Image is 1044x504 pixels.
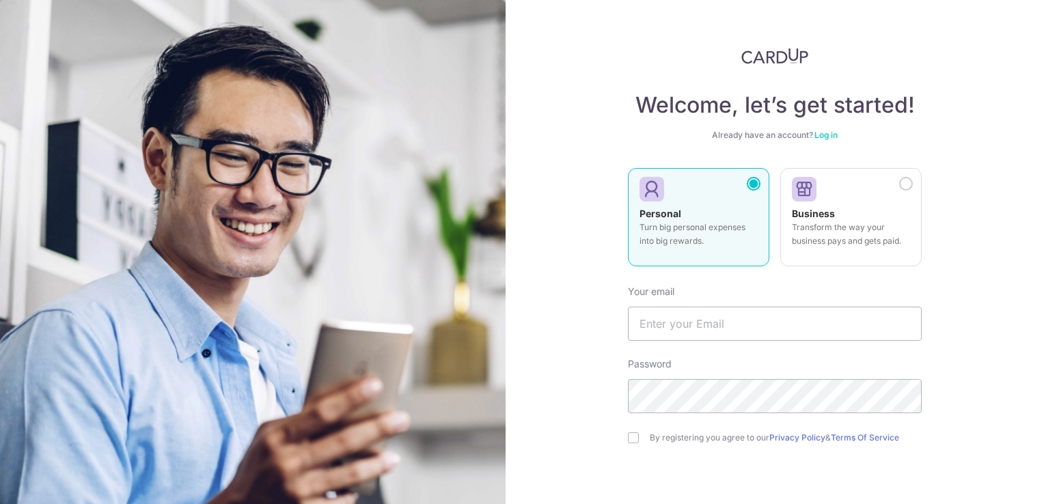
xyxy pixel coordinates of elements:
label: Your email [628,285,674,298]
label: By registering you agree to our & [650,432,922,443]
p: Turn big personal expenses into big rewards. [640,221,758,248]
strong: Business [792,208,835,219]
img: CardUp Logo [741,48,808,64]
a: Business Transform the way your business pays and gets paid. [780,168,922,275]
a: Terms Of Service [831,432,899,443]
label: Password [628,357,672,371]
strong: Personal [640,208,681,219]
h4: Welcome, let’s get started! [628,92,922,119]
div: Already have an account? [628,130,922,141]
p: Transform the way your business pays and gets paid. [792,221,910,248]
a: Personal Turn big personal expenses into big rewards. [628,168,769,275]
a: Privacy Policy [769,432,825,443]
input: Enter your Email [628,307,922,341]
a: Log in [814,130,838,140]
